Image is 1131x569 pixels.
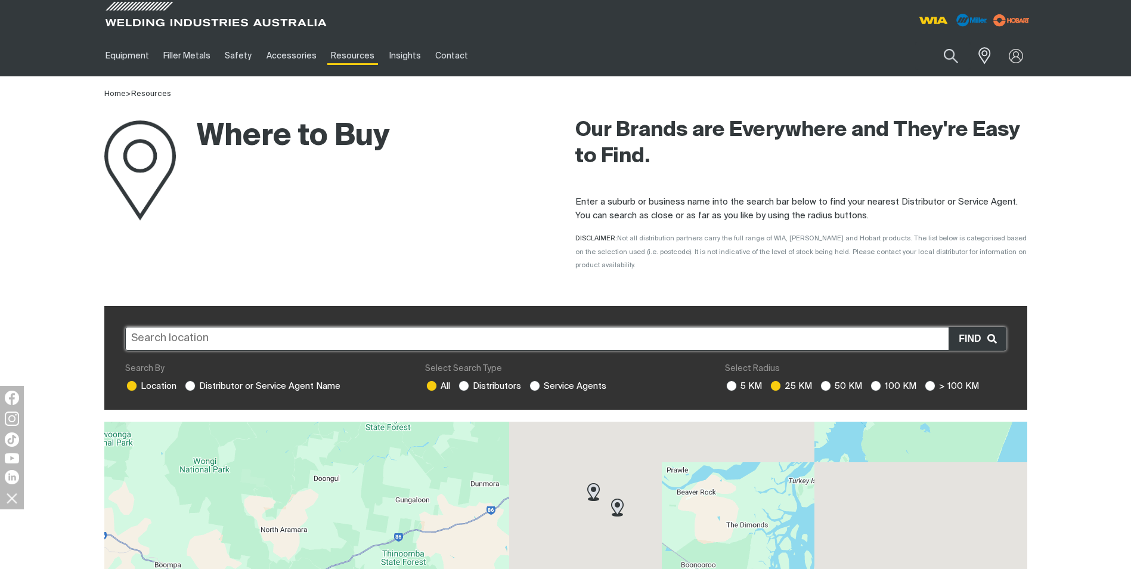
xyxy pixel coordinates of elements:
[126,90,131,98] span: >
[5,453,19,463] img: YouTube
[125,382,176,391] label: Location
[575,196,1027,222] p: Enter a suburb or business name into the search bar below to find your nearest Distributor or Ser...
[324,35,382,76] a: Resources
[931,42,971,70] button: Search products
[959,331,987,347] span: Find
[98,35,156,76] a: Equipment
[528,382,606,391] label: Service Agents
[5,470,19,484] img: LinkedIn
[104,117,390,156] h1: Where to Buy
[382,35,427,76] a: Insights
[869,382,916,391] label: 100 KM
[5,391,19,405] img: Facebook
[218,35,259,76] a: Safety
[2,488,22,508] img: hide socials
[457,382,521,391] label: Distributors
[98,35,800,76] nav: Main
[575,117,1027,170] h2: Our Brands are Everywhere and They're Easy to Find.
[125,363,406,375] div: Search By
[819,382,862,391] label: 50 KM
[5,432,19,447] img: TikTok
[428,35,475,76] a: Contact
[990,11,1033,29] img: miller
[259,35,324,76] a: Accessories
[924,382,979,391] label: > 100 KM
[156,35,218,76] a: Filler Metals
[131,90,171,98] a: Resources
[425,363,706,375] div: Select Search Type
[725,363,1006,375] div: Select Radius
[104,90,126,98] a: Home
[125,327,1006,351] input: Search location
[5,412,19,426] img: Instagram
[575,235,1027,268] span: Not all distribution partners carry the full range of WIA, [PERSON_NAME] and Hobart products. The...
[725,382,762,391] label: 5 KM
[184,382,340,391] label: Distributor or Service Agent Name
[575,235,1027,268] span: DISCLAIMER:
[949,327,1005,350] button: Find
[769,382,812,391] label: 25 KM
[915,42,971,70] input: Product name or item number...
[425,382,450,391] label: All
